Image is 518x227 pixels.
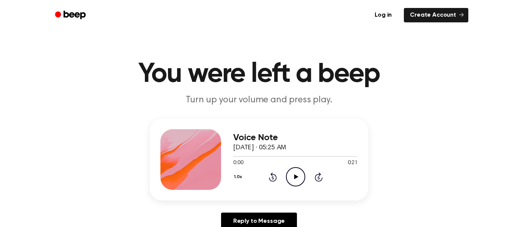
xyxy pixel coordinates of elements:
a: Create Account [404,8,468,22]
a: Beep [50,8,93,23]
span: 0:21 [348,159,358,167]
span: [DATE] · 05:25 AM [233,144,286,151]
a: Log in [367,6,399,24]
h1: You were left a beep [65,61,453,88]
button: 1.0x [233,171,245,183]
p: Turn up your volume and press play. [113,94,405,106]
span: 0:00 [233,159,243,167]
h3: Voice Note [233,133,358,143]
